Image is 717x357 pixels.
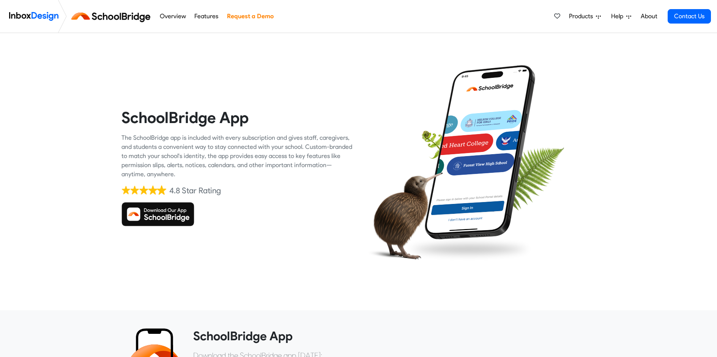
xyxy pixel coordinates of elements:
a: Overview [158,9,188,24]
a: Products [566,9,604,24]
a: Help [608,9,634,24]
div: The SchoolBridge app is included with every subscription and gives staff, caregivers, and student... [121,133,353,179]
span: Help [611,12,626,21]
div: 4.8 Star Rating [169,185,221,196]
heading: SchoolBridge App [193,329,590,344]
img: phone.png [419,65,541,240]
img: schoolbridge logo [70,7,155,25]
img: shadow.png [403,235,535,263]
img: Download SchoolBridge App [121,202,194,226]
a: About [638,9,659,24]
heading: SchoolBridge App [121,108,353,127]
span: Products [569,12,596,21]
a: Request a Demo [225,9,276,24]
a: Features [192,9,221,24]
a: Contact Us [668,9,711,24]
img: kiwi_bird.png [364,165,443,266]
